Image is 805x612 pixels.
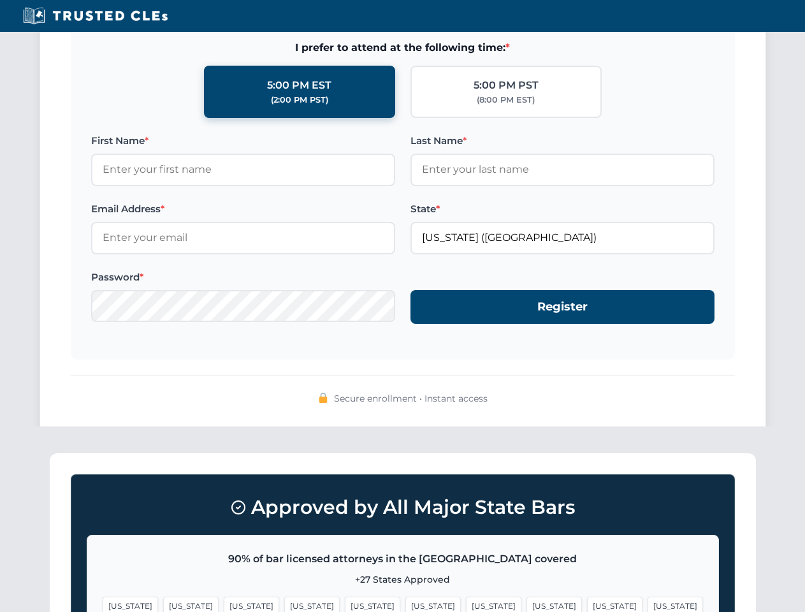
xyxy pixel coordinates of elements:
[91,222,395,254] input: Enter your email
[103,551,703,567] p: 90% of bar licensed attorneys in the [GEOGRAPHIC_DATA] covered
[91,154,395,186] input: Enter your first name
[91,201,395,217] label: Email Address
[410,201,714,217] label: State
[91,270,395,285] label: Password
[477,94,535,106] div: (8:00 PM EST)
[410,290,714,324] button: Register
[103,572,703,586] p: +27 States Approved
[271,94,328,106] div: (2:00 PM PST)
[91,133,395,149] label: First Name
[474,77,539,94] div: 5:00 PM PST
[19,6,171,25] img: Trusted CLEs
[267,77,331,94] div: 5:00 PM EST
[87,490,719,525] h3: Approved by All Major State Bars
[410,222,714,254] input: Florida (FL)
[410,154,714,186] input: Enter your last name
[91,40,714,56] span: I prefer to attend at the following time:
[318,393,328,403] img: 🔒
[334,391,488,405] span: Secure enrollment • Instant access
[410,133,714,149] label: Last Name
